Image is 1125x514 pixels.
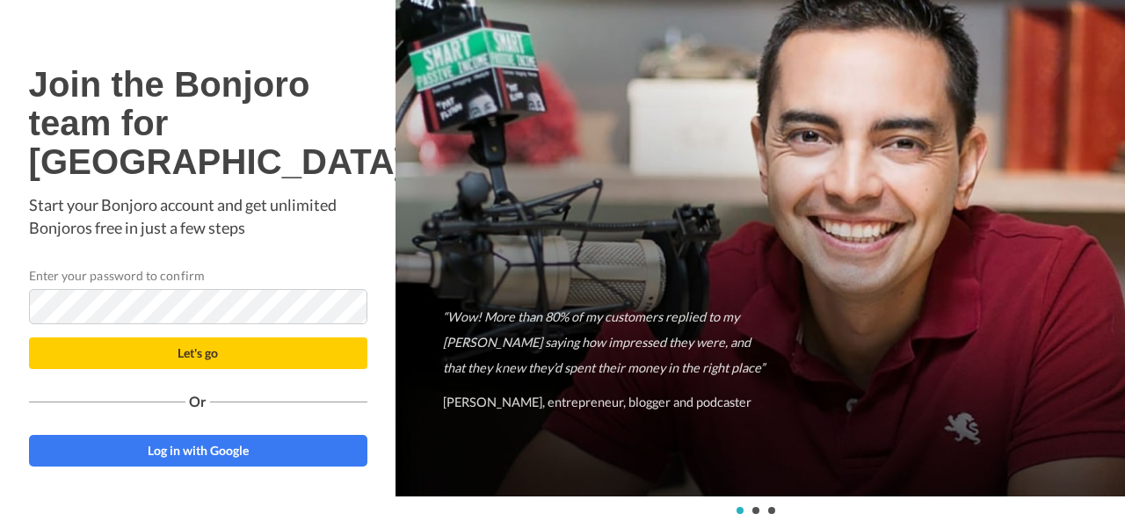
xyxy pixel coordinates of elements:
a: Log in with Google [29,435,367,467]
label: Enter your password to confirm [29,266,205,285]
h1: Join the Bonjoro team for [29,65,367,181]
p: Start your Bonjoro account and get unlimited Bonjoros free in just a few steps [29,194,367,239]
span: Let's go [178,345,218,360]
span: Log in with Google [148,443,249,458]
p: [PERSON_NAME], entrepreneur, blogger and podcaster [443,389,773,415]
button: Let's go [29,337,367,369]
p: “Wow! More than 80% of my customers replied to my [PERSON_NAME] saying how impressed they were, a... [443,304,773,380]
b: [GEOGRAPHIC_DATA] [29,142,407,181]
span: Or [185,395,210,408]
